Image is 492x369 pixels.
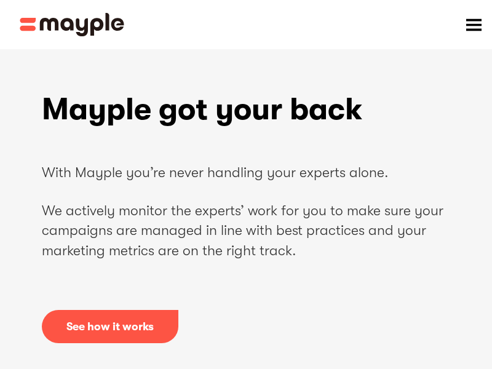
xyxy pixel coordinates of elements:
a: open lightbox [42,310,178,343]
div: menu [455,6,492,43]
div: See how it works [66,319,154,334]
a: home [20,13,124,36]
h1: Mayple got your back [42,91,451,128]
h2: We actively monitor the experts’ work for you to make sure your campaigns are managed in line wit... [42,201,451,261]
img: Mayple logo [20,13,124,36]
h2: With Mayple you’re never handling your experts alone. [42,163,451,183]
